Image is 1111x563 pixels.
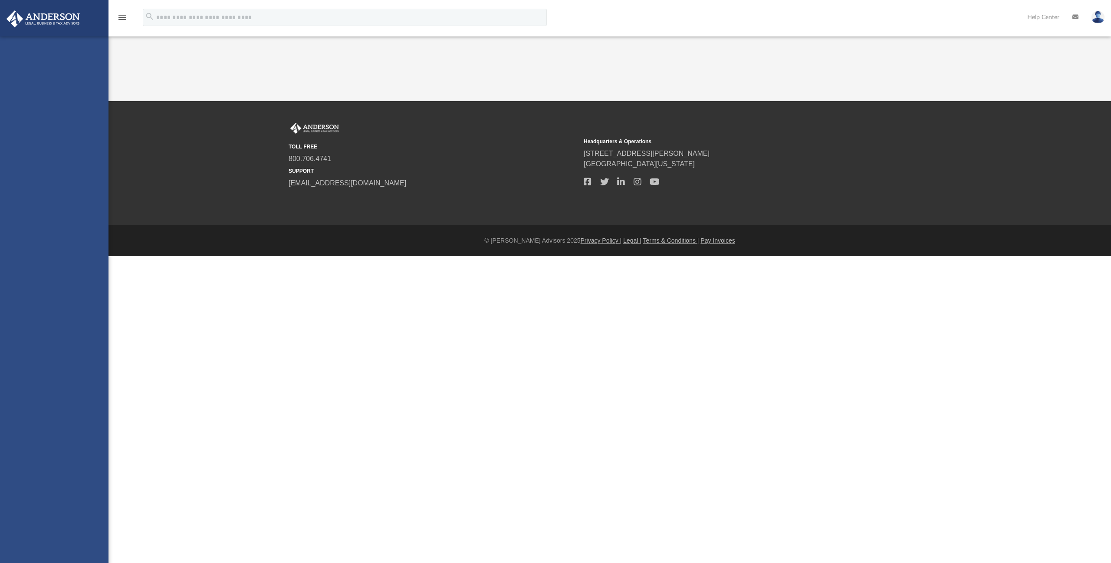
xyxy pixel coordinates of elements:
[289,143,578,151] small: TOLL FREE
[289,167,578,175] small: SUPPORT
[643,237,699,244] a: Terms & Conditions |
[584,150,710,157] a: [STREET_ADDRESS][PERSON_NAME]
[584,160,695,168] a: [GEOGRAPHIC_DATA][US_STATE]
[4,10,82,27] img: Anderson Advisors Platinum Portal
[117,12,128,23] i: menu
[623,237,641,244] a: Legal |
[581,237,622,244] a: Privacy Policy |
[108,236,1111,245] div: © [PERSON_NAME] Advisors 2025
[289,179,406,187] a: [EMAIL_ADDRESS][DOMAIN_NAME]
[700,237,735,244] a: Pay Invoices
[117,16,128,23] a: menu
[584,138,873,145] small: Headquarters & Operations
[1091,11,1104,23] img: User Pic
[145,12,154,21] i: search
[289,155,331,162] a: 800.706.4741
[289,123,341,134] img: Anderson Advisors Platinum Portal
